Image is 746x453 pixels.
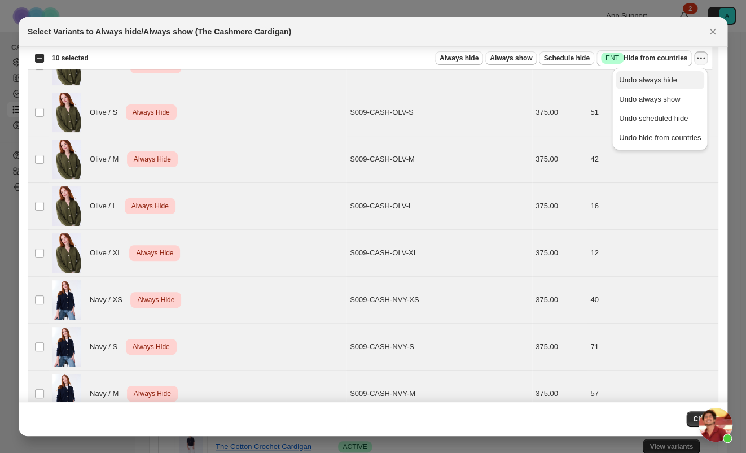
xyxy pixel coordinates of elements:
img: CashmereCardigan_OliveGreen_Agnes_19003_0dbd6939-0f5f-4a09-9769-9d99518a8bea.jpg [52,93,81,132]
img: CashmereCardigan_Navy_Agnes_19820_b88f69d3-cbf0-4e1d-adfd-5e425faa07ae.jpg [52,374,81,413]
span: Always hide [440,54,479,63]
td: 57 [587,370,718,417]
td: 71 [587,323,718,370]
button: Undo always show [616,90,704,108]
span: Undo always show [619,95,680,103]
button: SuccessENTHide from countries [596,50,692,66]
img: CashmereCardigan_Navy_Agnes_19820_b88f69d3-cbf0-4e1d-adfd-5e425faa07ae.jpg [52,280,81,320]
td: S009-CASH-NVY-S [346,323,532,370]
td: 375.00 [532,323,587,370]
img: CashmereCardigan_OliveGreen_Agnes_19003_0dbd6939-0f5f-4a09-9769-9d99518a8bea.jpg [52,186,81,226]
button: Close [705,24,721,40]
img: CashmereCardigan_OliveGreen_Agnes_19003_0dbd6939-0f5f-4a09-9769-9d99518a8bea.jpg [52,140,81,179]
span: Olive / XL [90,247,128,259]
td: S009-CASH-NVY-M [346,370,532,417]
td: 375.00 [532,182,587,229]
button: Undo scheduled hide [616,110,704,128]
span: Always Hide [129,199,171,213]
span: Undo always hide [619,76,677,84]
span: Olive / S [90,107,124,118]
h2: Select Variants to Always hide/Always show (The Cashmere Cardigan) [28,26,291,37]
td: 16 [587,182,718,229]
td: S009-CASH-OLV-M [346,136,532,182]
td: S009-CASH-NVY-XS [346,276,532,323]
button: Always show [485,51,537,65]
button: Close [686,411,718,427]
td: 375.00 [532,136,587,182]
td: 375.00 [532,229,587,276]
button: Always hide [435,51,483,65]
td: 40 [587,276,718,323]
td: 375.00 [532,276,587,323]
span: Always Hide [135,293,177,307]
span: ENT [605,54,619,63]
span: Olive / L [90,201,122,212]
td: S009-CASH-OLV-S [346,89,532,136]
span: Navy / M [90,388,125,399]
span: Undo hide from countries [619,133,701,142]
span: Always Hide [131,153,173,166]
span: Close [693,415,712,424]
div: Open chat [699,408,732,442]
span: Always Hide [130,340,172,354]
img: CashmereCardigan_OliveGreen_Agnes_19003_0dbd6939-0f5f-4a09-9769-9d99518a8bea.jpg [52,233,81,273]
span: Navy / S [90,341,124,352]
td: S009-CASH-OLV-L [346,182,532,229]
span: Hide from countries [601,53,687,64]
td: 12 [587,229,718,276]
button: Schedule hide [539,51,594,65]
button: More actions [694,51,708,65]
img: CashmereCardigan_Navy_Agnes_19820_b88f69d3-cbf0-4e1d-adfd-5e425faa07ae.jpg [52,327,81,367]
span: Always Hide [130,106,172,119]
td: S009-CASH-OLV-XL [346,229,532,276]
span: Always Hide [131,387,173,400]
span: Schedule hide [543,54,589,63]
span: Navy / XS [90,294,129,306]
span: Undo scheduled hide [619,114,688,123]
td: 375.00 [532,89,587,136]
span: Always show [490,54,532,63]
span: Always Hide [134,246,175,260]
button: Undo hide from countries [616,129,704,147]
span: Olive / M [90,154,125,165]
span: 10 selected [52,54,89,63]
button: Undo always hide [616,71,704,89]
td: 375.00 [532,370,587,417]
td: 42 [587,136,718,182]
td: 51 [587,89,718,136]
